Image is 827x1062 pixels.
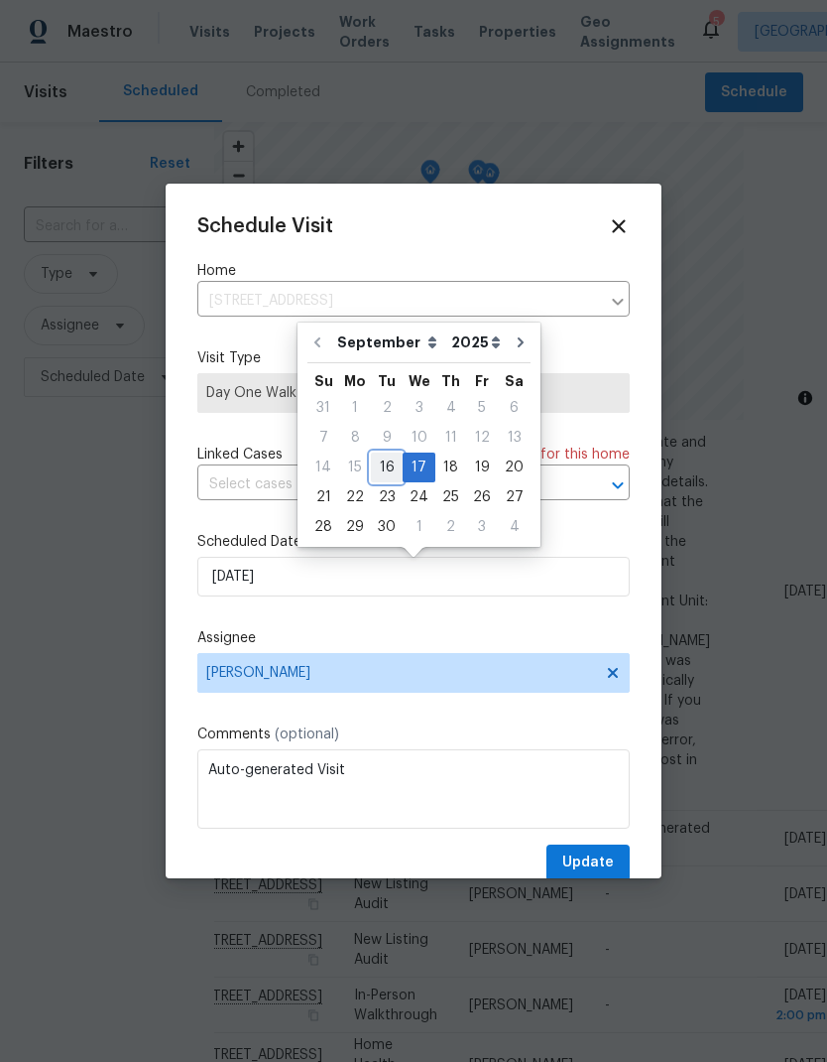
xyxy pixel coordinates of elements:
button: Go to previous month [302,323,332,362]
abbr: Sunday [314,374,333,388]
div: 12 [466,424,498,452]
div: 8 [339,424,371,452]
div: 30 [371,513,403,541]
span: Day One Walk [206,383,621,403]
div: Fri Sep 26 2025 [466,482,498,512]
label: Assignee [197,628,630,648]
div: Fri Sep 05 2025 [466,393,498,423]
div: 28 [307,513,339,541]
div: 1 [339,394,371,422]
div: 26 [466,483,498,511]
div: Mon Sep 08 2025 [339,423,371,453]
div: Tue Sep 02 2025 [371,393,403,423]
div: 24 [403,483,435,511]
abbr: Thursday [441,374,460,388]
label: Comments [197,725,630,744]
abbr: Tuesday [378,374,396,388]
div: 15 [339,454,371,481]
div: 25 [435,483,466,511]
input: Select cases [197,469,574,500]
input: Enter in an address [197,286,600,317]
div: Wed Sep 24 2025 [403,482,435,512]
abbr: Wednesday [409,374,430,388]
div: 3 [466,513,498,541]
span: Close [608,215,630,237]
div: Mon Sep 15 2025 [339,453,371,482]
div: 29 [339,513,371,541]
div: Sun Aug 31 2025 [307,393,339,423]
div: Sat Sep 27 2025 [498,482,531,512]
div: 13 [498,424,531,452]
div: 14 [307,454,339,481]
div: Wed Sep 10 2025 [403,423,435,453]
div: Sat Sep 06 2025 [498,393,531,423]
div: Sat Sep 20 2025 [498,453,531,482]
div: 11 [435,424,466,452]
span: Update [562,851,614,875]
span: Linked Cases [197,445,283,465]
div: Thu Sep 18 2025 [435,453,466,482]
div: 18 [435,454,466,481]
div: 7 [307,424,339,452]
div: Sun Sep 21 2025 [307,482,339,512]
label: Home [197,261,630,281]
div: Wed Sep 03 2025 [403,393,435,423]
div: 2 [371,394,403,422]
textarea: Auto-generated Visit [197,749,630,829]
div: Fri Sep 12 2025 [466,423,498,453]
div: 31 [307,394,339,422]
div: Thu Sep 11 2025 [435,423,466,453]
input: M/D/YYYY [197,557,630,597]
div: 16 [371,454,403,481]
div: 5 [466,394,498,422]
div: 9 [371,424,403,452]
label: Scheduled Date [197,532,630,552]
div: 22 [339,483,371,511]
div: 17 [403,454,435,481]
div: 19 [466,454,498,481]
div: Tue Sep 09 2025 [371,423,403,453]
div: 10 [403,424,435,452]
span: [PERSON_NAME] [206,665,595,681]
div: Tue Sep 16 2025 [371,453,403,482]
div: Tue Sep 30 2025 [371,512,403,542]
div: Mon Sep 29 2025 [339,512,371,542]
select: Year [446,328,506,357]
div: Mon Sep 01 2025 [339,393,371,423]
button: Open [604,471,632,499]
div: 23 [371,483,403,511]
button: Go to next month [506,323,535,362]
div: Sun Sep 14 2025 [307,453,339,482]
div: 4 [435,394,466,422]
div: Sat Oct 04 2025 [498,512,531,542]
div: 20 [498,454,531,481]
div: Tue Sep 23 2025 [371,482,403,512]
span: (optional) [275,728,339,741]
div: 27 [498,483,531,511]
label: Visit Type [197,348,630,368]
div: Sun Sep 28 2025 [307,512,339,542]
div: 2 [435,513,466,541]
div: Fri Oct 03 2025 [466,512,498,542]
button: Update [546,845,630,881]
div: Thu Sep 04 2025 [435,393,466,423]
div: 3 [403,394,435,422]
div: Wed Sep 17 2025 [403,453,435,482]
select: Month [332,328,446,357]
span: Schedule Visit [197,216,333,236]
abbr: Friday [475,374,489,388]
div: 4 [498,513,531,541]
abbr: Monday [344,374,366,388]
div: Wed Oct 01 2025 [403,512,435,542]
abbr: Saturday [505,374,524,388]
div: Sun Sep 07 2025 [307,423,339,453]
div: Thu Oct 02 2025 [435,512,466,542]
div: 6 [498,394,531,422]
div: 21 [307,483,339,511]
div: Mon Sep 22 2025 [339,482,371,512]
div: 1 [403,513,435,541]
div: Thu Sep 25 2025 [435,482,466,512]
div: Fri Sep 19 2025 [466,453,498,482]
div: Sat Sep 13 2025 [498,423,531,453]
